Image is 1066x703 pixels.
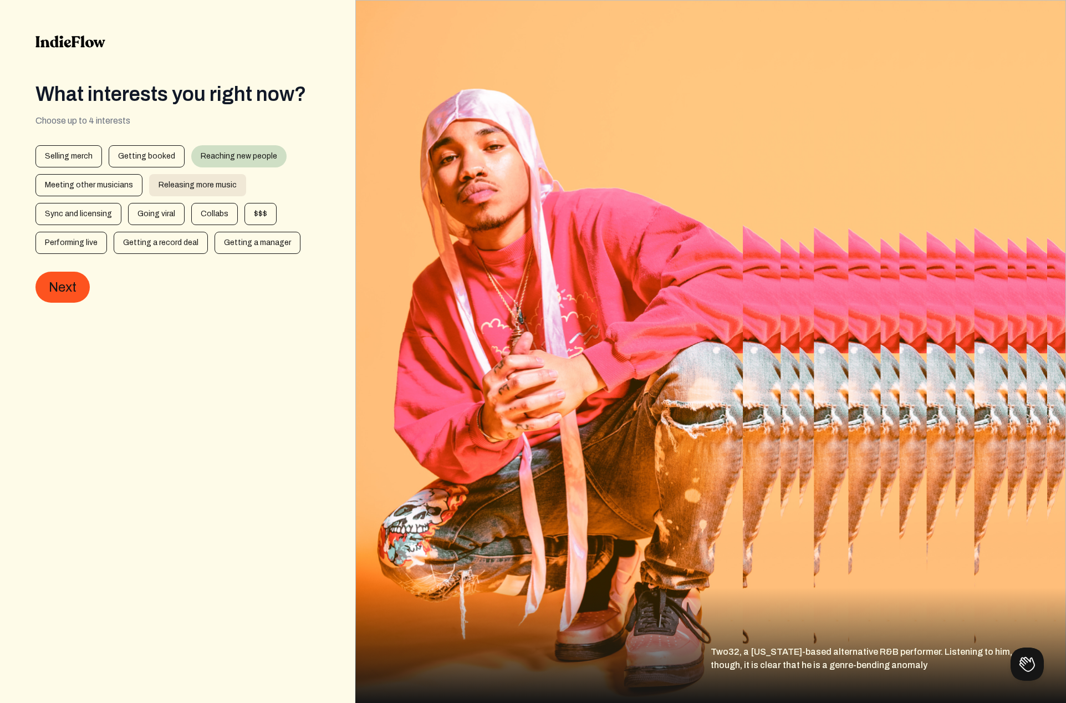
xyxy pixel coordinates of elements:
iframe: Toggle Customer Support [1011,648,1044,681]
div: Going viral [128,203,185,225]
div: Reaching new people [191,145,287,167]
div: Performing live [35,232,107,254]
div: Getting booked [109,145,185,167]
img: indieflow-logo-black.svg [35,35,105,48]
div: $$$ [244,203,277,225]
div: Choose up to 4 interests [35,114,320,128]
button: Next [35,272,90,303]
div: Two32, a [US_STATE]-based alternative R&B performer. Listening to him, though, it is clear that h... [711,645,1066,703]
div: Selling merch [35,145,102,167]
div: What interests you right now? [35,83,320,105]
div: Collabs [191,203,238,225]
div: Getting a manager [215,232,300,254]
div: Sync and licensing [35,203,121,225]
div: Meeting other musicians [35,174,142,196]
div: Getting a record deal [114,232,208,254]
div: Releasing more music [149,174,246,196]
